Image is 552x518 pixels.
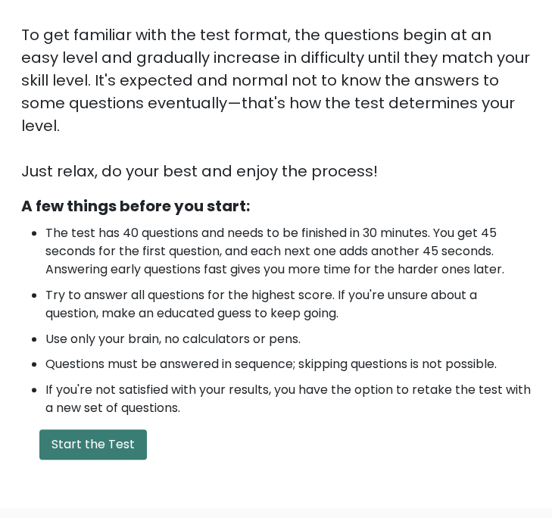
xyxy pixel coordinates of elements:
[45,286,531,323] li: Try to answer all questions for the highest score. If you're unsure about a question, make an edu...
[39,429,147,460] button: Start the Test
[21,195,531,217] div: A few things before you start:
[45,381,531,417] li: If you're not satisfied with your results, you have the option to retake the test with a new set ...
[45,224,531,279] li: The test has 40 questions and needs to be finished in 30 minutes. You get 45 seconds for the firs...
[45,330,531,348] li: Use only your brain, no calculators or pens.
[45,355,531,373] li: Questions must be answered in sequence; skipping questions is not possible.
